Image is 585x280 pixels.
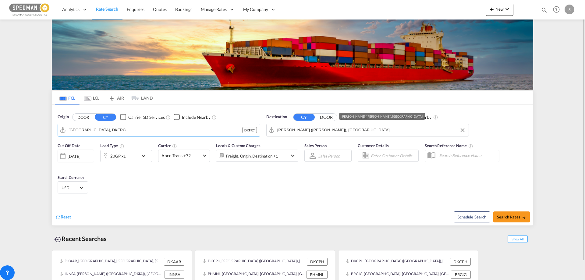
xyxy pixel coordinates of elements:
[493,211,530,222] button: Search Ratesicon-arrow-right
[541,7,548,16] div: icon-magnify
[346,258,448,266] div: DKCPH, Copenhagen (Kobenhavn), Denmark, Northern Europe, Europe
[522,215,526,220] md-icon: icon-arrow-right
[95,114,116,121] button: CY
[52,19,533,90] img: LCL+%26+FCL+BACKGROUND.png
[304,143,327,148] span: Sales Person
[266,114,287,120] span: Destination
[52,105,533,225] div: Origin DOOR CY Checkbox No InkUnchecked: Search for CY (Container Yard) services for all selected...
[565,5,574,14] div: S
[436,151,499,160] input: Search Reference Name
[161,153,201,159] span: Anco Trans +72
[128,91,153,105] md-tab-item: LAND
[277,126,466,135] input: Search by Port
[55,91,80,105] md-tab-item: FCL
[371,151,417,160] input: Enter Customer Details
[96,6,118,12] span: Rate Search
[58,114,69,120] span: Origin
[158,143,177,148] span: Carrier
[104,91,128,105] md-tab-item: AIR
[69,126,242,135] input: Search by Port
[488,7,511,12] span: New
[62,6,80,12] span: Analytics
[166,115,171,120] md-icon: Unchecked: Search for CY (Container Yard) services for all selected carriers.Checked : Search for...
[216,150,298,162] div: Freight Origin Destination Factory Stuffingicon-chevron-down
[341,114,385,120] md-checkbox: Checkbox No Ink
[450,258,471,266] div: DKCPH
[182,114,211,120] div: Include Nearby
[54,236,62,243] md-icon: icon-backup-restore
[172,144,177,149] md-icon: The selected Trucker/Carrierwill be displayed in the rate results If the rates are from another f...
[203,258,305,266] div: DKCPH, Copenhagen (Kobenhavn), Denmark, Northern Europe, Europe
[203,271,305,278] div: PHMNL, Manila, Philippines, South East Asia, Asia Pacific
[58,175,84,180] span: Search Currency
[486,4,513,16] button: icon-plus 400-fgNewicon-chevron-down
[358,143,388,148] span: Customer Details
[346,271,449,278] div: BRGIG, Rio de Janeiro, Brazil, South America, Americas
[395,114,431,120] md-checkbox: Checkbox No Ink
[201,6,227,12] span: Manage Rates
[226,152,278,160] div: Freight Origin Destination Factory Stuffing
[342,113,423,120] div: [PERSON_NAME] ([PERSON_NAME]), [GEOGRAPHIC_DATA]
[119,144,124,149] md-icon: icon-information-outline
[58,124,260,136] md-input-container: Fredericia, DKFRC
[458,126,467,135] button: Clear Input
[307,258,328,266] div: DKCPH
[451,271,471,278] div: BRGIG
[508,235,528,243] span: Show All
[243,6,268,12] span: My Company
[55,91,153,105] md-pagination-wrapper: Use the left and right arrow keys to navigate between tabs
[100,150,152,162] div: 20GP x1icon-chevron-down
[62,185,79,190] span: USD
[80,91,104,105] md-tab-item: LCL
[61,183,85,192] md-select: Select Currency: $ USDUnited States Dollar
[68,154,80,159] div: [DATE]
[454,211,490,222] button: Note: By default Schedule search will only considerorigin ports, destination ports and cut off da...
[108,94,115,99] md-icon: icon-airplane
[127,7,144,12] span: Enquiries
[212,115,217,120] md-icon: Unchecked: Ignores neighbouring ports when fetching rates.Checked : Includes neighbouring ports w...
[9,3,50,16] img: c12ca350ff1b11efb6b291369744d907.png
[140,152,150,160] md-icon: icon-chevron-down
[174,114,211,120] md-checkbox: Checkbox No Ink
[216,143,261,148] span: Locals & Custom Charges
[242,127,257,133] div: DKFRC
[100,143,124,148] span: Load Type
[110,152,126,160] div: 20GP x1
[541,7,548,13] md-icon: icon-magnify
[551,4,562,15] span: Help
[403,114,431,120] div: Include Nearby
[58,143,80,148] span: Cut Off Date
[433,115,438,120] md-icon: Unchecked: Ignores neighbouring ports when fetching rates.Checked : Includes neighbouring ports w...
[165,271,184,278] div: INNSA
[128,114,165,120] div: Carrier SD Services
[61,214,71,219] span: Reset
[52,232,109,246] div: Recent Searches
[58,150,94,162] div: [DATE]
[551,4,565,15] div: Help
[425,143,473,148] span: Search Reference Name
[175,7,192,12] span: Bookings
[317,151,341,160] md-select: Sales Person
[58,162,62,170] md-datepicker: Select
[59,258,162,266] div: DKAAR, Aarhus, Denmark, Northern Europe, Europe
[316,114,337,121] button: DOOR
[307,271,328,278] div: PHMNL
[120,114,165,120] md-checkbox: Checkbox No Ink
[267,124,469,136] md-input-container: Jawaharlal Nehru (Nhava Sheva), INNSA
[55,214,61,220] md-icon: icon-refresh
[468,144,473,149] md-icon: Your search will be saved by the below given name
[504,5,511,13] md-icon: icon-chevron-down
[59,271,163,278] div: INNSA, Jawaharlal Nehru (Nhava Sheva), India, Indian Subcontinent, Asia Pacific
[497,214,526,219] span: Search Rates
[289,152,296,159] md-icon: icon-chevron-down
[164,258,184,266] div: DKAAR
[73,114,94,121] button: DOOR
[153,7,166,12] span: Quotes
[488,5,495,13] md-icon: icon-plus 400-fg
[293,114,315,121] button: CY
[55,214,71,221] div: icon-refreshReset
